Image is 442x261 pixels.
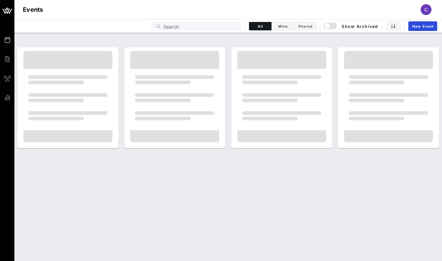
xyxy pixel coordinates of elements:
[23,5,43,14] h1: Events
[298,24,313,29] span: Shared
[249,22,272,30] button: All
[412,24,434,29] span: New Event
[421,4,431,15] div: C
[408,21,437,31] a: New Event
[294,22,317,30] button: Shared
[253,24,268,29] span: All
[324,21,378,32] button: Show Archived
[324,23,378,30] span: Show Archived
[424,7,428,13] span: C
[272,22,294,30] button: Mine
[275,24,290,29] span: Mine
